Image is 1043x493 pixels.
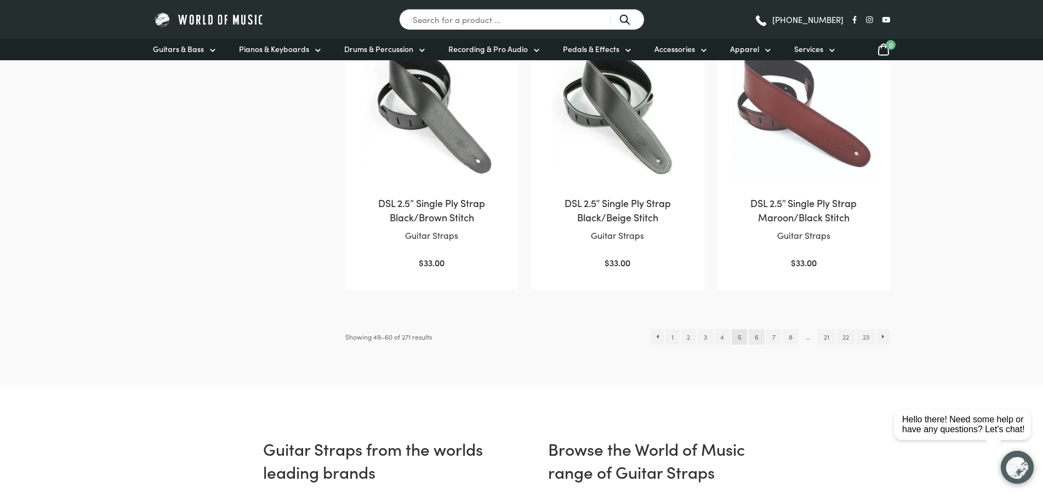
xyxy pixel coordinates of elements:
[542,35,693,270] a: DSL 2.5″ Single Ply Strap Black/Beige StitchGuitar Straps $33.00
[783,329,798,345] a: Page 8
[728,35,879,270] a: DSL 2.5″ Single Ply Strap Maroon/Black StitchGuitar Straps $33.00
[356,196,507,223] h2: DSL 2.5″ Single Ply Strap Black/Brown Stitch
[356,35,507,185] img: DSL 2.5" Single Ply Strap Black/Brown Stitch
[399,9,645,30] input: Search for a product ...
[239,43,309,55] span: Pianos & Keyboards
[654,43,695,55] span: Accessories
[542,196,693,223] h2: DSL 2.5″ Single Ply Strap Black/Beige Stitch
[542,228,693,243] p: Guitar Straps
[651,329,664,345] a: ←
[749,329,764,345] a: Page 6
[356,228,507,243] p: Guitar Straps
[665,329,679,345] a: Page 1
[791,256,796,268] span: $
[728,196,879,223] h2: DSL 2.5″ Single Ply Strap Maroon/Black Stitch
[715,329,730,345] a: Page 4
[681,329,696,345] a: Page 2
[698,329,713,345] a: Page 3
[448,43,528,55] span: Recording & Pro Audio
[419,256,424,268] span: $
[884,372,1043,493] iframe: Chat with our support team
[886,40,896,50] span: 0
[766,329,781,345] a: Page 7
[153,43,204,55] span: Guitars & Bass
[857,329,875,345] a: Page 23
[728,228,879,243] p: Guitar Straps
[345,329,432,345] p: Showing 49–60 of 271 results
[605,256,609,268] span: $
[791,256,817,268] bdi: 33.00
[605,256,630,268] bdi: 33.00
[772,15,843,24] span: [PHONE_NUMBER]
[153,11,265,28] img: World of Music
[730,43,759,55] span: Apparel
[728,35,879,185] img: DSL 2.5" Single Ply Strap Maroon/Black Stitch
[419,256,444,268] bdi: 33.00
[732,329,747,345] span: Page 5
[754,12,843,28] a: [PHONE_NUMBER]
[818,329,835,345] a: Page 21
[548,437,780,483] h3: Browse the World of Music range of Guitar Straps
[800,329,816,345] span: …
[344,43,413,55] span: Drums & Percussion
[877,329,891,345] a: →
[794,43,823,55] span: Services
[563,43,619,55] span: Pedals & Effects
[837,329,855,345] a: Page 22
[263,437,495,483] h2: Guitar Straps from the worlds leading brands
[542,35,693,185] img: DSL 2.5" Single Ply Strap Black/Beige Stitch
[356,35,507,270] a: DSL 2.5″ Single Ply Strap Black/Brown StitchGuitar Straps $33.00
[651,329,890,345] nav: Product Pagination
